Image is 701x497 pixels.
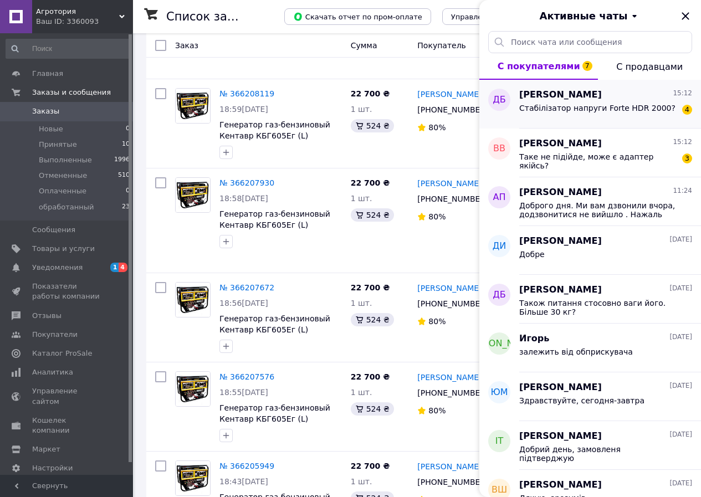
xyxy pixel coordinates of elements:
button: Управление статусами [442,8,547,25]
div: [PHONE_NUMBER] [415,102,489,117]
img: Фото товару [176,178,210,212]
span: Активные чаты [540,9,628,23]
span: [DATE] [669,430,692,439]
button: ІТ[PERSON_NAME][DATE]Добрий день, замовленя підтверджую [479,421,701,470]
span: 23 [122,202,130,212]
span: залежить від обприскувача [519,347,633,356]
span: [DATE] [669,381,692,391]
span: 0 [126,124,130,134]
span: ЮМ [490,386,508,399]
button: ЮМ[PERSON_NAME][DATE]Здравствуйте, сегодня-завтра [479,372,701,421]
span: Генератор газ-бензиновый Кентавр КБГ605Ег (L) +БЕСПЛАТНАЯ АДРЕСНАЯ ДОСТАВКА! [219,403,330,445]
span: 15:12 [673,137,692,147]
a: № 366207930 [219,178,274,187]
span: АП [493,191,506,204]
span: Отмененные [39,171,87,181]
a: Генератор газ-бензиновый Кентавр КБГ605Ег (L) +БЕСПЛАТНАЯ АДРЕСНАЯ ДОСТАВКА! [219,120,330,162]
span: Принятые [39,140,77,150]
span: 18:55[DATE] [219,388,268,397]
button: ВВ[PERSON_NAME]15:12Таке не підійде, може є адаптер якійсь?3 [479,129,701,177]
span: Каталог ProSale [32,349,92,358]
span: ДБ [493,94,505,106]
button: Закрыть [679,9,692,23]
span: Новые [39,124,63,134]
span: 4 [119,263,127,272]
span: ІТ [495,435,504,448]
img: Фото товару [176,461,210,495]
a: № 366207672 [219,283,274,292]
span: Скачать отчет по пром-оплате [293,12,422,22]
img: Фото товару [176,283,210,316]
span: Отзывы [32,311,62,321]
span: Настройки [32,463,73,473]
button: С продавцами [598,53,701,80]
span: 80% [428,212,446,221]
span: 1 шт. [351,388,372,397]
input: Поиск [6,39,131,59]
div: 524 ₴ [351,313,394,326]
span: Покупатели [32,330,78,340]
a: № 366207576 [219,372,274,381]
div: 524 ₴ [351,119,394,132]
span: [DATE] [669,284,692,293]
a: Генератор газ-бензиновый Кентавр КБГ605Ег (L) +БЕСПЛАТНАЯ АДРЕСНАЯ ДОСТАВКА! [219,314,330,356]
span: 80% [428,406,446,415]
div: 524 ₴ [351,402,394,416]
span: 3 [682,153,692,163]
span: 1 [110,263,119,272]
img: Фото товару [176,372,210,406]
div: [PHONE_NUMBER] [415,296,489,311]
img: Фото товару [176,89,210,122]
span: [PERSON_NAME] [519,89,602,101]
span: Управление сайтом [32,386,103,406]
button: Активные чаты [510,9,670,23]
span: Заказ [175,41,198,50]
span: обработанный [39,202,94,212]
span: 18:56[DATE] [219,299,268,308]
div: Ваш ID: 3360093 [36,17,133,27]
span: Сообщения [32,225,75,235]
button: [PERSON_NAME]Игорь[DATE]залежить від обприскувача [479,324,701,372]
span: Управление статусами [451,13,538,21]
span: [PERSON_NAME] [519,235,602,248]
button: ДБ[PERSON_NAME]15:12Стабілізатор напруги Forte HDR 2000?4 [479,80,701,129]
span: С покупателями [498,61,580,71]
span: Заказы и сообщения [32,88,111,98]
span: Кошелек компании [32,416,103,435]
span: Выполненные [39,155,92,165]
a: Фото товару [175,177,211,213]
button: С покупателями7 [479,53,598,80]
span: 510 [118,171,130,181]
span: ДБ [493,289,505,301]
a: [PERSON_NAME] [417,461,482,472]
button: ДБ[PERSON_NAME][DATE]Також питання стосовно ваги його. Більше 30 кг? [479,275,701,324]
span: 22 700 ₴ [351,372,390,381]
a: Фото товару [175,282,211,317]
span: Заказы [32,106,59,116]
div: [PHONE_NUMBER] [415,474,489,490]
span: 1 шт. [351,194,372,203]
span: Уведомления [32,263,83,273]
span: 22 700 ₴ [351,89,390,98]
span: 7 [582,61,592,71]
h1: Список заказов [166,10,262,23]
button: Скачать отчет по пром-оплате [284,8,431,25]
span: Игорь [519,332,549,345]
span: [DATE] [669,332,692,342]
span: Маркет [32,444,60,454]
span: Товары и услуги [32,244,95,254]
a: Генератор газ-бензиновый Кентавр КБГ605Ег (L) +БЕСПЛАТНАЯ АДРЕСНАЯ ДОСТАВКА! [219,209,330,252]
span: Агротория [36,7,119,17]
span: ДИ [493,240,506,253]
span: Аналитика [32,367,73,377]
span: 18:59[DATE] [219,105,268,114]
span: 15:12 [673,89,692,98]
span: 80% [428,123,446,132]
input: Поиск чата или сообщения [488,31,692,53]
div: 524 ₴ [351,208,394,222]
button: АП[PERSON_NAME]11:24Доброго дня. Ми вам дзвонили вчора, додзвонитися не вийшло . Нажаль вже немає... [479,177,701,226]
span: 18:58[DATE] [219,194,268,203]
